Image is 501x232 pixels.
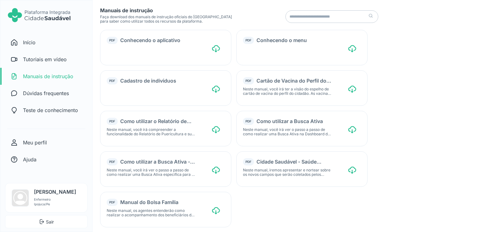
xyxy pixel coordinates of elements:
[109,38,115,43] div: PDF
[245,38,251,43] div: PDF
[23,56,67,63] p: Tutoriais em vídeo
[256,78,333,84] h3: Cartão de Vacina do Perfil do Cidadão
[256,159,333,165] h3: Cidade Saudável - Saúde Mental
[0,102,92,119] a: Teste de conhecimento
[34,189,76,195] h5: [PERSON_NAME]
[120,199,178,205] h3: Manual do Bolsa Família
[245,159,251,164] div: PDF
[109,200,115,205] div: PDF
[8,7,71,24] img: Logo do Cidade Saudável
[12,189,29,207] img: Foto do usuário
[0,134,92,151] a: Meu perfil
[245,119,251,124] div: PDF
[120,159,197,165] h3: Como utilizar a Busca Ativa - Previne Indicadores
[100,15,234,24] p: Faça download dos manuais de instrução oficiais do [GEOGRAPHIC_DATA] para saber como utilizar tod...
[23,139,47,146] p: Meu perfil
[243,87,333,96] p: Neste manual, você irá ter a visão do espelho de cartão de vacina do perfil do cidadão. As vacina...
[23,73,73,80] p: Manuais de instrução
[0,68,92,85] a: Manuais de instrução
[0,151,92,168] button: Ajuda
[5,219,87,225] span: Sair
[0,85,92,102] a: Dúvidas frequentes
[109,159,115,164] div: PDF
[23,39,36,46] p: Início
[120,118,197,124] h3: Como utilizar o Relatório de Puericultura
[34,202,76,207] p: Ipojuca/Pe
[243,168,333,177] p: Neste manual, iremos apresentar e nortear sobre os novos campos que serão coletados pelos agentes...
[34,197,76,202] p: Enfermeiro
[107,208,196,217] p: Neste manual, os agentes entenderão como realizar o acompanhamento dos beneficiários do Programa ...
[107,168,196,177] p: Neste manual, você irá ver o passo a passo de como realizar uma Busca Ativa específica para o Ind...
[120,78,176,84] h3: Cadastro de indivíduos
[5,183,87,213] a: Foto do usuário [PERSON_NAME] Enfermeiro Ipojuca/Pe
[256,118,323,124] h3: Como utilizar a Busca Ativa
[23,89,69,97] p: Dúvidas frequentes
[256,37,307,43] h3: Conhecendo o menu
[23,156,37,163] p: Ajuda
[0,34,92,51] a: Início
[109,78,115,83] div: PDF
[5,215,87,228] button: Sair
[100,8,234,13] h3: Manuais de instrução
[0,51,92,68] a: Tutoriais em vídeo
[23,106,78,114] p: Teste de conhecimento
[120,37,180,43] h3: Conhecendo o aplicativo
[245,78,251,83] div: PDF
[243,127,333,136] p: Neste manual, você irá ver o passo a passo de como realizar uma Busca Ativa na Dashboard do Cidad...
[107,127,196,136] p: Neste manual, você irá compreender a funcionalidade do Relatório de Puericultura e sua importância.
[109,119,115,124] div: PDF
